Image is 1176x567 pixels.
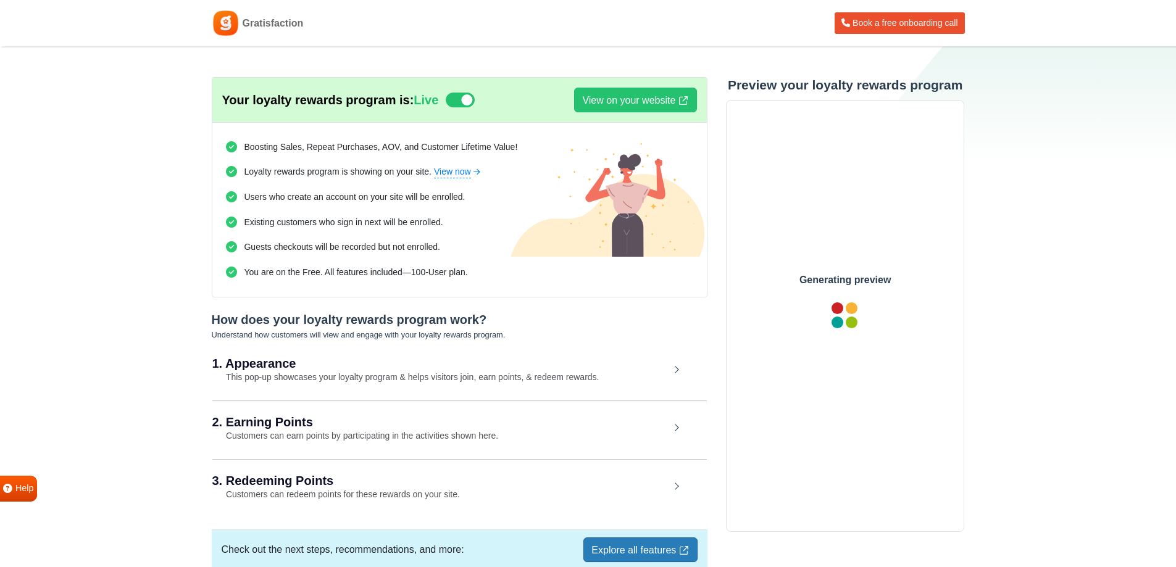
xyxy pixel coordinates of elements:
[244,191,465,204] p: Users who create an account on your site will be enrolled.
[222,93,439,107] h6: Your loyalty rewards program is:
[212,416,670,428] h2: 2. Earning Points
[222,542,464,557] span: Check out the next steps, recommendations, and more:
[212,9,304,37] a: Gratisfaction
[212,357,670,370] h2: 1. Appearance
[244,165,481,178] p: Loyalty rewards program is showing on your site.
[583,537,697,562] a: Explore all features
[244,216,443,229] p: Existing customers who sign in next will be enrolled.
[15,482,34,495] span: Help
[726,77,964,93] h3: Preview your loyalty rewards program
[244,241,440,254] p: Guests checkouts will be recorded but not enrolled.
[574,88,696,112] a: View on your website
[853,18,957,28] span: Book a free onboarding call
[243,16,304,31] span: Gratisfaction
[727,273,964,288] p: Generating preview
[212,489,460,499] small: Customers can redeem points for these rewards on your site.
[212,312,707,327] h5: How does your loyalty rewards program work?
[414,93,438,107] strong: Live
[244,141,517,154] p: Boosting Sales, Repeat Purchases, AOV, and Customer Lifetime Value!
[212,330,506,339] small: Understand how customers will view and engage with your loyalty rewards program.
[434,165,482,178] a: View now
[835,12,964,34] a: Book a free onboarding call
[212,372,599,382] small: This pop-up showcases your loyalty program & helps visitors join, earn points, & redeem rewards.
[212,474,670,487] h2: 3. Redeeming Points
[212,431,499,441] small: Customers can earn points by participating in the activities shown here.
[212,9,240,37] img: Gratisfaction
[244,266,467,279] p: You are on the Free. All features included—100-User plan.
